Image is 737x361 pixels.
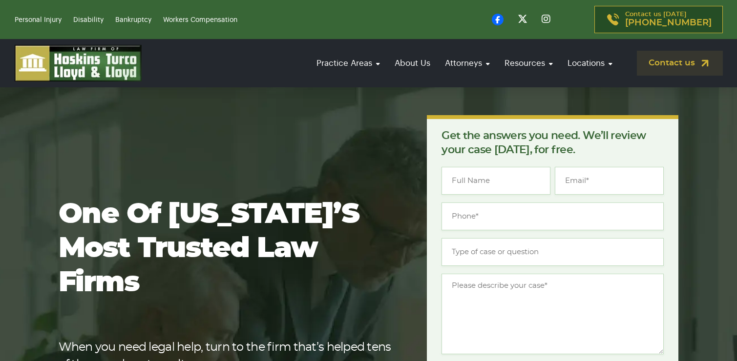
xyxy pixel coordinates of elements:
a: Resources [500,49,558,77]
a: Bankruptcy [115,17,151,23]
a: Contact us [637,51,723,76]
a: Disability [73,17,104,23]
span: [PHONE_NUMBER] [625,18,712,28]
input: Type of case or question [442,238,664,266]
h1: One of [US_STATE]’s most trusted law firms [59,198,396,300]
input: Full Name [442,167,550,195]
a: Contact us [DATE][PHONE_NUMBER] [594,6,723,33]
input: Phone* [442,202,664,230]
p: Get the answers you need. We’ll review your case [DATE], for free. [442,129,664,157]
a: Locations [563,49,617,77]
a: Personal Injury [15,17,62,23]
input: Email* [555,167,664,195]
a: Workers Compensation [163,17,237,23]
img: logo [15,45,142,81]
a: Attorneys [440,49,495,77]
a: About Us [390,49,435,77]
p: Contact us [DATE] [625,11,712,28]
a: Practice Areas [312,49,385,77]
